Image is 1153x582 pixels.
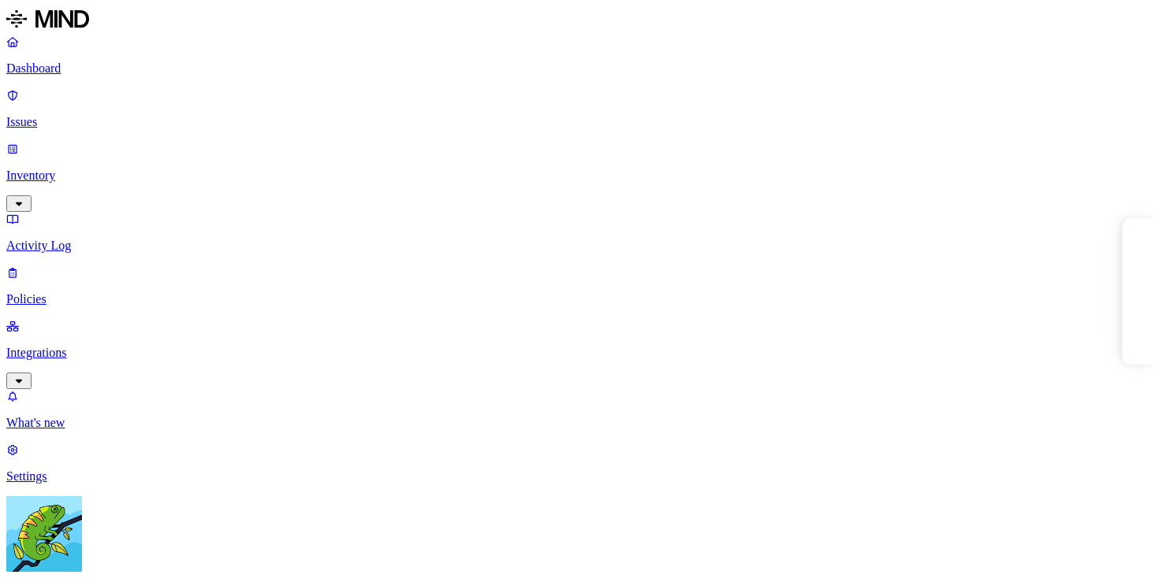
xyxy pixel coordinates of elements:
p: Settings [6,469,1147,484]
p: What's new [6,416,1147,430]
p: Dashboard [6,61,1147,76]
a: Integrations [6,319,1147,387]
a: Issues [6,88,1147,129]
p: Policies [6,292,1147,306]
a: Inventory [6,142,1147,209]
a: Dashboard [6,35,1147,76]
p: Activity Log [6,239,1147,253]
a: Policies [6,265,1147,306]
a: Activity Log [6,212,1147,253]
p: Issues [6,115,1147,129]
img: Yuval Meshorer [6,496,82,572]
a: MIND [6,6,1147,35]
img: MIND [6,6,89,32]
p: Integrations [6,346,1147,360]
a: Settings [6,443,1147,484]
p: Inventory [6,169,1147,183]
a: What's new [6,389,1147,430]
